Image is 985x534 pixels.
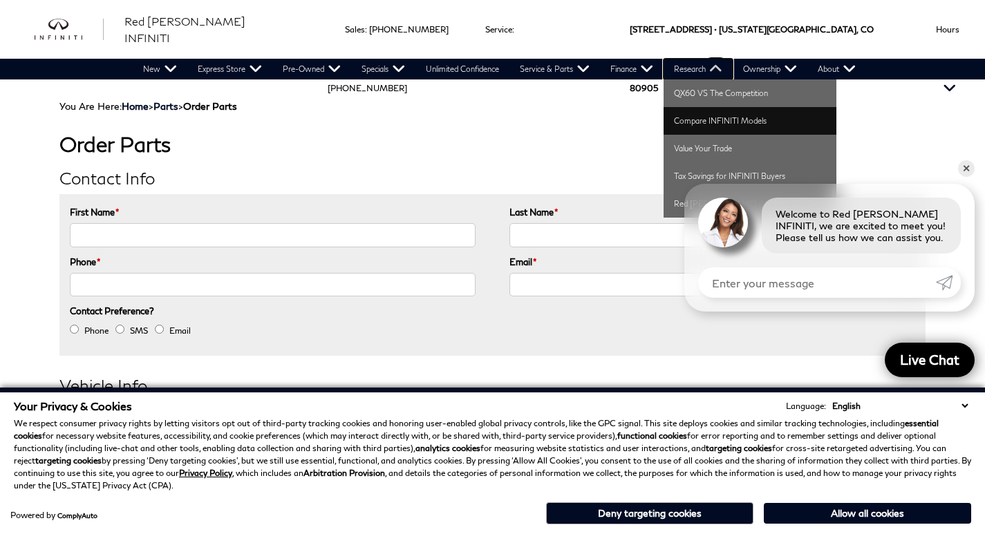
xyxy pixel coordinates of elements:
a: Express Store [187,59,272,79]
label: First Name [70,204,119,220]
div: Language: [786,402,826,410]
img: Agent profile photo [698,198,748,247]
span: Sales [345,24,365,35]
a: [PHONE_NUMBER] [328,83,407,93]
a: Privacy Policy [179,468,232,478]
span: You Are Here: [59,100,237,112]
a: ComplyAuto [57,511,97,519]
h1: Order Parts [59,133,926,155]
p: We respect consumer privacy rights by letting visitors opt out of third-party tracking cookies an... [14,417,971,492]
a: Finance [600,59,664,79]
span: Live Chat [893,351,966,368]
img: INFINITI [35,19,104,41]
a: Research [664,59,733,79]
a: Submit [936,267,961,298]
strong: analytics cookies [415,443,480,453]
div: Breadcrumbs [59,100,926,112]
label: Phone [70,254,100,269]
span: > [122,100,237,112]
a: [STREET_ADDRESS] • [US_STATE][GEOGRAPHIC_DATA], CO 80905 [630,24,874,93]
h2: Contact Info [59,169,926,187]
span: : [365,24,367,35]
label: SMS [130,323,148,338]
strong: targeting cookies [706,443,772,453]
strong: Order Parts [183,100,237,112]
span: Red [PERSON_NAME] INFINITI [124,15,245,44]
span: > [153,100,237,112]
a: Ownership [733,59,807,79]
a: Red [PERSON_NAME] INFINITI [124,13,293,46]
div: Welcome to Red [PERSON_NAME] INFINITI, we are excited to meet you! Please tell us how we can assi... [762,198,961,254]
a: QX60 VS The Competition [664,79,836,107]
a: Tax Savings for INFINITI Buyers [664,162,836,190]
a: New [133,59,187,79]
a: Compare INFINITI Models [664,107,836,135]
a: Red [PERSON_NAME] INFINITI Test Drive [664,190,836,218]
button: Deny targeting cookies [546,502,753,524]
label: Last Name [509,204,558,220]
select: Language Select [829,399,971,412]
a: Pre-Owned [272,59,351,79]
a: Service & Parts [509,59,600,79]
span: 80905 [630,59,658,117]
div: Powered by [10,511,97,519]
label: Email [169,323,191,338]
a: Home [122,100,149,112]
nav: Main Navigation [133,59,866,79]
a: infiniti [35,19,104,41]
input: Enter your message [698,267,936,298]
a: Specials [351,59,415,79]
label: Contact Preference? [70,303,154,318]
span: Service [485,24,512,35]
span: Your Privacy & Cookies [14,399,132,412]
span: : [512,24,514,35]
label: Email [509,254,536,269]
a: Live Chat [885,343,975,377]
a: Unlimited Confidence [415,59,509,79]
strong: Arbitration Provision [303,468,385,478]
a: [PHONE_NUMBER] [369,24,449,35]
a: Parts [153,100,178,112]
a: About [807,59,866,79]
a: Value Your Trade [664,135,836,162]
h2: Vehicle Info [59,376,926,394]
strong: functional cookies [617,430,687,441]
label: Phone [84,323,109,338]
button: Allow all cookies [764,503,971,524]
strong: targeting cookies [35,455,102,466]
